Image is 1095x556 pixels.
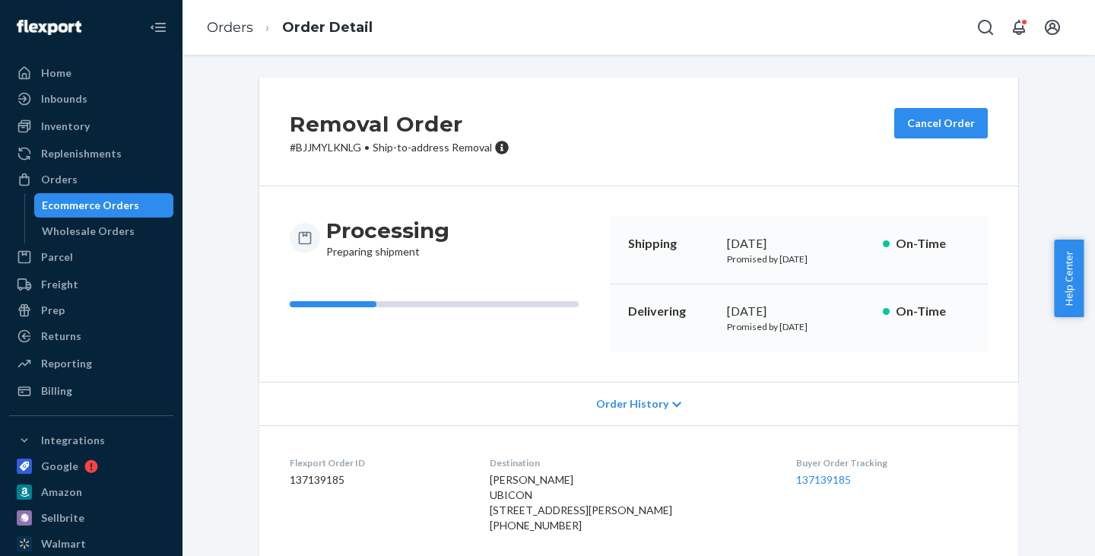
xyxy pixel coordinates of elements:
[628,235,715,253] p: Shipping
[34,219,174,243] a: Wholesale Orders
[596,396,668,411] span: Order History
[41,536,86,551] div: Walmart
[41,356,92,371] div: Reporting
[326,217,449,259] div: Preparing shipment
[727,253,871,265] p: Promised by [DATE]
[207,19,253,36] a: Orders
[9,272,173,297] a: Freight
[490,456,773,469] dt: Destination
[41,119,90,134] div: Inventory
[41,249,73,265] div: Parcel
[9,167,173,192] a: Orders
[41,91,87,106] div: Inbounds
[290,140,509,155] p: # BJJMYLKNLG
[998,510,1080,548] iframe: Opens a widget where you can chat to one of our agents
[896,303,970,320] p: On-Time
[9,114,173,138] a: Inventory
[41,303,65,318] div: Prep
[373,141,492,154] span: Ship-to-address Removal
[282,19,373,36] a: Order Detail
[490,518,773,533] div: [PHONE_NUMBER]
[41,485,82,500] div: Amazon
[490,473,672,516] span: [PERSON_NAME] UBICON [STREET_ADDRESS][PERSON_NAME]
[290,472,465,488] dd: 137139185
[42,198,139,213] div: Ecommerce Orders
[41,510,84,526] div: Sellbrite
[290,456,465,469] dt: Flexport Order ID
[9,532,173,556] a: Walmart
[9,298,173,322] a: Prep
[727,320,871,333] p: Promised by [DATE]
[41,459,78,474] div: Google
[9,351,173,376] a: Reporting
[896,235,970,253] p: On-Time
[9,379,173,403] a: Billing
[9,61,173,85] a: Home
[41,433,105,448] div: Integrations
[970,12,1001,43] button: Open Search Box
[727,235,871,253] div: [DATE]
[796,456,988,469] dt: Buyer Order Tracking
[9,428,173,453] button: Integrations
[9,141,173,166] a: Replenishments
[9,324,173,348] a: Returns
[9,480,173,504] a: Amazon
[41,277,78,292] div: Freight
[9,87,173,111] a: Inbounds
[41,172,78,187] div: Orders
[41,65,71,81] div: Home
[143,12,173,43] button: Close Navigation
[9,506,173,530] a: Sellbrite
[1054,240,1084,317] button: Help Center
[796,473,851,486] a: 137139185
[1037,12,1068,43] button: Open account menu
[290,108,509,140] h2: Removal Order
[41,146,122,161] div: Replenishments
[1004,12,1034,43] button: Open notifications
[42,224,135,239] div: Wholesale Orders
[9,454,173,478] a: Google
[195,5,385,50] ol: breadcrumbs
[894,108,988,138] button: Cancel Order
[326,217,449,244] h3: Processing
[727,303,871,320] div: [DATE]
[364,141,370,154] span: •
[34,193,174,218] a: Ecommerce Orders
[41,383,72,399] div: Billing
[17,20,81,35] img: Flexport logo
[41,329,81,344] div: Returns
[9,245,173,269] a: Parcel
[628,303,715,320] p: Delivering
